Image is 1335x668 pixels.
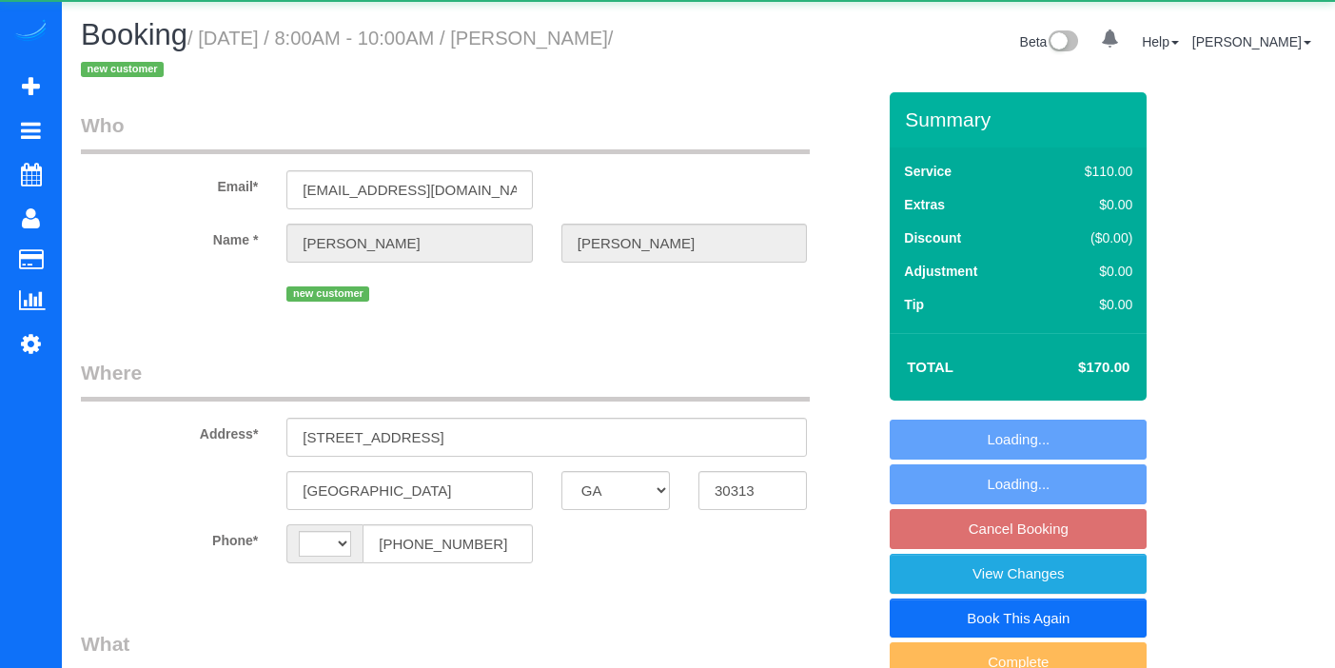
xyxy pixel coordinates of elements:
div: $0.00 [1045,195,1133,214]
label: Name * [67,224,272,249]
span: new customer [286,286,369,302]
div: $110.00 [1045,162,1133,181]
label: Extras [904,195,945,214]
legend: Who [81,111,810,154]
input: Last Name* [561,224,807,263]
label: Discount [904,228,961,247]
input: Phone* [363,524,532,563]
input: Zip Code* [698,471,807,510]
img: New interface [1047,30,1078,55]
strong: Total [907,359,953,375]
a: Beta [1020,34,1079,49]
div: ($0.00) [1045,228,1133,247]
span: Booking [81,18,187,51]
label: Email* [67,170,272,196]
label: Service [904,162,952,181]
a: View Changes [890,554,1147,594]
small: / [DATE] / 8:00AM - 10:00AM / [PERSON_NAME] [81,28,613,81]
a: Help [1142,34,1179,49]
span: new customer [81,62,164,77]
a: Book This Again [890,599,1147,639]
legend: Where [81,359,810,402]
h3: Summary [905,108,1137,130]
img: Automaid Logo [11,19,49,46]
h4: $170.00 [1021,360,1129,376]
input: Email* [286,170,532,209]
label: Adjustment [904,262,977,281]
label: Tip [904,295,924,314]
a: [PERSON_NAME] [1192,34,1311,49]
div: $0.00 [1045,262,1133,281]
label: Address* [67,418,272,443]
label: Phone* [67,524,272,550]
input: City* [286,471,532,510]
input: First Name* [286,224,532,263]
div: $0.00 [1045,295,1133,314]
